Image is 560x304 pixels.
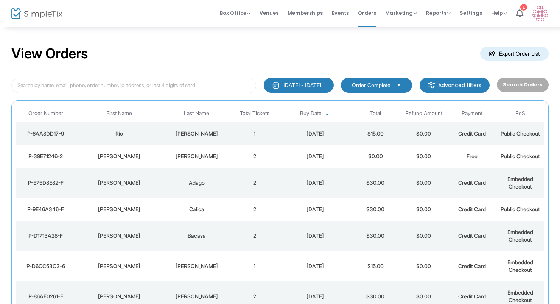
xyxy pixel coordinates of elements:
[400,145,448,168] td: $0.00
[230,122,279,145] td: 1
[165,232,229,240] div: Bacasa
[165,179,229,187] div: Adago
[281,153,350,160] div: 8/20/2025
[507,259,533,273] span: Embedded Checkout
[400,251,448,281] td: $0.00
[460,3,482,23] span: Settings
[458,130,486,137] span: Credit Card
[462,110,482,117] span: Payment
[230,145,279,168] td: 2
[28,110,63,117] span: Order Number
[351,145,400,168] td: $0.00
[426,9,451,17] span: Reports
[165,262,229,270] div: Morrissey
[165,206,229,213] div: Calica
[281,130,350,137] div: 8/20/2025
[230,251,279,281] td: 1
[351,168,400,198] td: $30.00
[288,3,323,23] span: Memberships
[230,198,279,221] td: 2
[351,104,400,122] th: Total
[230,168,279,198] td: 2
[520,4,527,11] div: 1
[283,81,321,89] div: [DATE] - [DATE]
[281,206,350,213] div: 8/20/2025
[17,153,74,160] div: P-39E71246-2
[165,153,229,160] div: Krane
[507,289,533,303] span: Embedded Checkout
[11,45,88,62] h2: View Orders
[78,206,161,213] div: Justin
[458,179,486,186] span: Credit Card
[358,3,376,23] span: Orders
[78,179,161,187] div: Richard
[230,221,279,251] td: 2
[17,206,74,213] div: P-9E46A346-F
[17,179,74,187] div: P-E75D8E82-F
[467,153,478,159] span: Free
[260,3,278,23] span: Venues
[351,198,400,221] td: $30.00
[17,293,74,300] div: P-86AF0261-F
[400,221,448,251] td: $0.00
[281,179,350,187] div: 8/20/2025
[351,221,400,251] td: $30.00
[458,263,486,269] span: Credit Card
[352,81,390,89] span: Order Complete
[17,262,74,270] div: P-D6CC53C3-6
[400,168,448,198] td: $0.00
[78,232,161,240] div: Jason
[480,47,549,61] m-button: Export Order List
[165,293,229,300] div: Wong
[230,104,279,122] th: Total Tickets
[220,9,250,17] span: Box Office
[165,130,229,137] div: Rasch
[281,262,350,270] div: 8/20/2025
[106,110,132,117] span: First Name
[272,81,280,89] img: monthly
[428,81,436,89] img: filter
[281,232,350,240] div: 8/20/2025
[458,293,486,299] span: Credit Card
[501,130,540,137] span: Public Checkout
[400,122,448,145] td: $0.00
[394,81,404,89] button: Select
[400,104,448,122] th: Refund Amount
[351,122,400,145] td: $15.00
[507,229,533,243] span: Embedded Checkout
[332,3,349,23] span: Events
[491,9,507,17] span: Help
[300,110,322,117] span: Buy Date
[458,232,486,239] span: Credit Card
[17,130,74,137] div: P-6AA8DD17-9
[351,251,400,281] td: $15.00
[420,78,490,93] m-button: Advanced filters
[281,293,350,300] div: 8/20/2025
[78,293,161,300] div: Maryann
[11,78,256,93] input: Search by name, email, phone, order number, ip address, or last 4 digits of card
[78,130,161,137] div: Rio
[400,198,448,221] td: $0.00
[78,153,161,160] div: Amy
[501,153,540,159] span: Public Checkout
[458,206,486,212] span: Credit Card
[501,206,540,212] span: Public Checkout
[507,176,533,190] span: Embedded Checkout
[184,110,209,117] span: Last Name
[264,78,334,93] button: [DATE] - [DATE]
[78,262,161,270] div: Lynn
[385,9,417,17] span: Marketing
[324,111,330,117] span: Sortable
[515,110,525,117] span: PoS
[17,232,74,240] div: P-D1713A28-F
